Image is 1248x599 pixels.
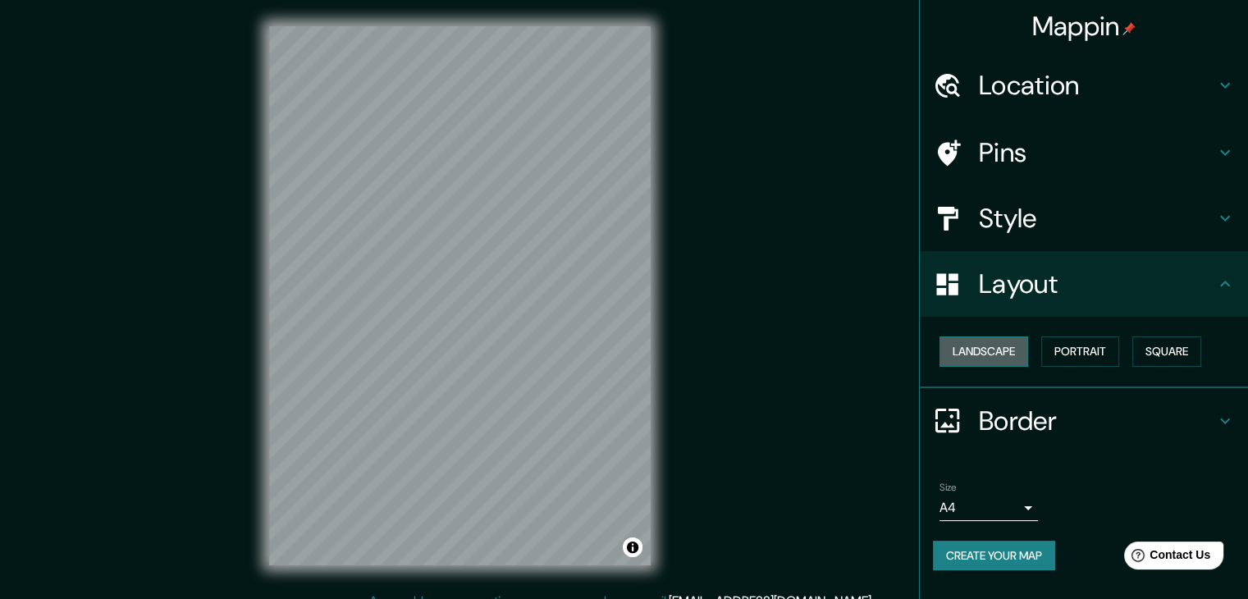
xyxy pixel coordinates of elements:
button: Landscape [939,336,1028,367]
div: Layout [920,251,1248,317]
div: Border [920,388,1248,454]
button: Create your map [933,541,1055,571]
div: A4 [939,495,1038,521]
button: Toggle attribution [623,537,642,557]
canvas: Map [269,26,651,565]
h4: Border [979,405,1215,437]
h4: Style [979,202,1215,235]
button: Square [1132,336,1201,367]
h4: Mappin [1032,10,1136,43]
h4: Location [979,69,1215,102]
div: Location [920,53,1248,118]
h4: Pins [979,136,1215,169]
iframe: Help widget launcher [1102,535,1230,581]
h4: Layout [979,267,1215,300]
div: Style [920,185,1248,251]
div: Pins [920,120,1248,185]
button: Portrait [1041,336,1119,367]
img: pin-icon.png [1122,22,1136,35]
label: Size [939,480,957,494]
